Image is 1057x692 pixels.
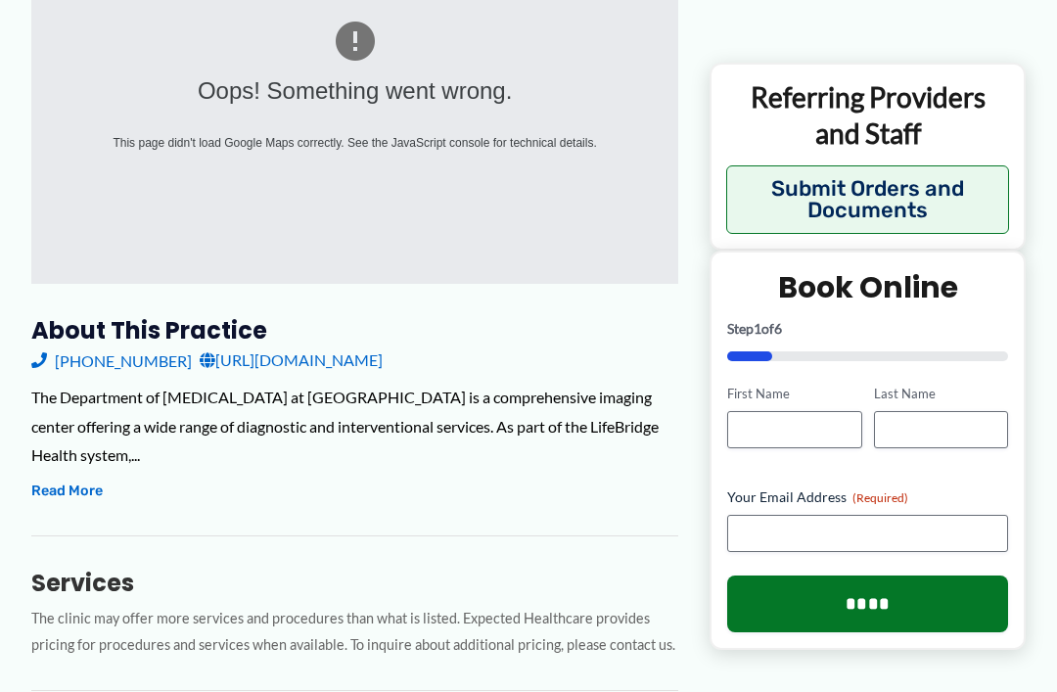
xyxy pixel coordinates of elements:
a: [URL][DOMAIN_NAME] [200,346,383,375]
div: Oops! Something went wrong. [101,69,609,114]
p: Step of [727,322,1008,336]
label: Last Name [874,385,1008,403]
span: (Required) [852,489,908,504]
span: 1 [754,320,761,337]
a: [PHONE_NUMBER] [31,346,192,375]
h2: Book Online [727,268,1008,306]
span: 6 [774,320,782,337]
p: Referring Providers and Staff [726,79,1009,151]
h3: Services [31,568,678,598]
label: Your Email Address [727,486,1008,506]
div: This page didn't load Google Maps correctly. See the JavaScript console for technical details. [101,132,609,154]
p: The clinic may offer more services and procedures than what is listed. Expected Healthcare provid... [31,606,678,659]
button: Read More [31,480,103,503]
h3: About this practice [31,315,678,346]
button: Submit Orders and Documents [726,165,1009,234]
label: First Name [727,385,861,403]
div: The Department of [MEDICAL_DATA] at [GEOGRAPHIC_DATA] is a comprehensive imaging center offering ... [31,383,678,470]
